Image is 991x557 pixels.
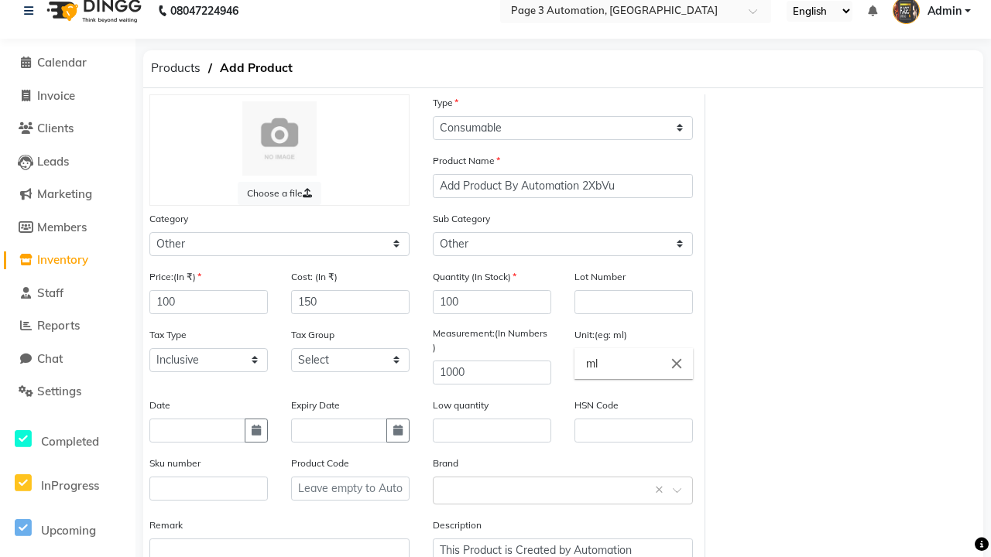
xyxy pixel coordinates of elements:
[37,285,63,300] span: Staff
[433,96,458,110] label: Type
[4,153,132,171] a: Leads
[574,270,626,284] label: Lot Number
[433,154,500,168] label: Product Name
[4,251,132,269] a: Inventory
[433,326,551,354] label: Measurement:(In Numbers )
[433,212,490,226] label: Sub Category
[238,182,321,205] label: Choose a file
[37,186,92,201] span: Marketing
[149,456,201,470] label: Sku number
[291,477,410,501] input: Leave empty to Autogenerate
[37,220,87,234] span: Members
[928,3,962,19] span: Admin
[41,434,99,449] span: Completed
[4,285,132,302] a: Staff
[291,456,349,470] label: Product Code
[37,318,80,333] span: Reports
[149,270,201,284] label: Price:(In ₹)
[37,351,63,366] span: Chat
[668,355,685,372] i: Close
[149,398,170,412] label: Date
[37,88,75,103] span: Invoice
[37,252,88,267] span: Inventory
[242,101,317,176] img: Cinque Terre
[37,154,69,169] span: Leads
[433,456,458,470] label: Brand
[41,523,96,538] span: Upcoming
[291,270,338,284] label: Cost: (In ₹)
[4,219,132,237] a: Members
[37,55,87,70] span: Calendar
[143,54,208,82] span: Products
[4,54,132,72] a: Calendar
[41,478,99,493] span: InProgress
[149,518,183,532] label: Remark
[149,212,188,226] label: Category
[37,121,74,135] span: Clients
[655,482,668,498] span: Clear all
[574,328,627,342] label: Unit:(eg: ml)
[291,328,334,342] label: Tax Group
[574,398,619,412] label: HSN Code
[4,87,132,105] a: Invoice
[433,518,482,532] label: Description
[433,270,516,284] label: Quantity (In Stock)
[4,186,132,203] a: Marketing
[4,120,132,138] a: Clients
[212,54,300,82] span: Add Product
[4,317,132,335] a: Reports
[4,383,132,401] a: Settings
[37,384,81,398] span: Settings
[433,398,489,412] label: Low quantity
[291,398,340,412] label: Expiry Date
[4,350,132,368] a: Chat
[149,328,187,342] label: Tax Type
